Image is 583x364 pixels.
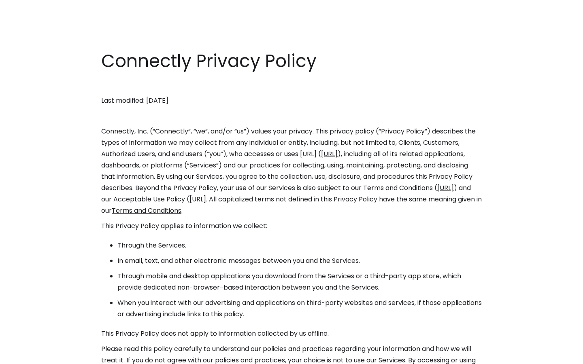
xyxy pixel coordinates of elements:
[101,80,482,91] p: ‍
[101,95,482,106] p: Last modified: [DATE]
[437,183,454,193] a: [URL]
[8,349,49,361] aside: Language selected: English
[101,110,482,122] p: ‍
[101,49,482,74] h1: Connectly Privacy Policy
[101,328,482,339] p: This Privacy Policy does not apply to information collected by us offline.
[16,350,49,361] ul: Language list
[117,255,482,267] li: In email, text, and other electronic messages between you and the Services.
[117,240,482,251] li: Through the Services.
[321,149,338,159] a: [URL]
[112,206,181,215] a: Terms and Conditions
[101,126,482,216] p: Connectly, Inc. (“Connectly”, “we”, and/or “us”) values your privacy. This privacy policy (“Priva...
[117,297,482,320] li: When you interact with our advertising and applications on third-party websites and services, if ...
[117,271,482,293] li: Through mobile and desktop applications you download from the Services or a third-party app store...
[101,220,482,232] p: This Privacy Policy applies to information we collect:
